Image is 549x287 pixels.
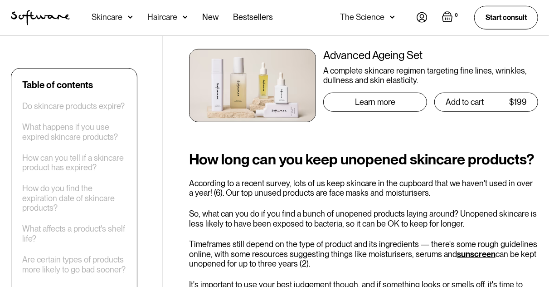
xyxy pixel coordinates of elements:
[457,249,496,259] a: sunscreen
[189,49,538,122] a: Advanced Ageing SetA complete skincare regimen targeting fine lines, wrinkles, dullness and skin ...
[355,98,395,107] div: Learn more
[323,66,538,85] div: A complete skincare regimen targeting fine lines, wrinkles, dullness and skin elasticity.
[92,13,122,22] div: Skincare
[128,13,133,22] img: arrow down
[22,122,126,142] a: What happens if you use expired skincare products?
[11,10,70,25] img: Software Logo
[509,98,527,107] div: $199
[22,255,126,274] a: Are certain types of products more likely to go bad sooner?
[189,178,538,198] p: According to a recent survey, lots of us keep skincare in the cupboard that we haven't used in ov...
[474,6,538,29] a: Start consult
[11,10,70,25] a: home
[22,183,126,213] a: How do you find the expiration date of skincare products?
[390,13,395,22] img: arrow down
[340,13,384,22] div: The Science
[442,11,460,24] a: Open empty cart
[189,209,538,228] p: So, what can you do if you find a bunch of unopened products laying around? Unopened skincare is ...
[183,13,188,22] img: arrow down
[22,101,125,111] a: Do skincare products expire?
[446,98,484,107] div: Add to cart
[323,49,538,62] div: Advanced Ageing Set
[189,151,538,168] h2: How long can you keep unopened skincare products?
[22,79,93,90] div: Table of contents
[22,153,126,173] a: How can you tell if a skincare product has expired?
[22,224,126,243] a: What affects a product's shelf life?
[147,13,177,22] div: Haircare
[189,239,538,269] p: Timeframes still depend on the type of product and its ingredients — there's some rough guideline...
[453,11,460,20] div: 0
